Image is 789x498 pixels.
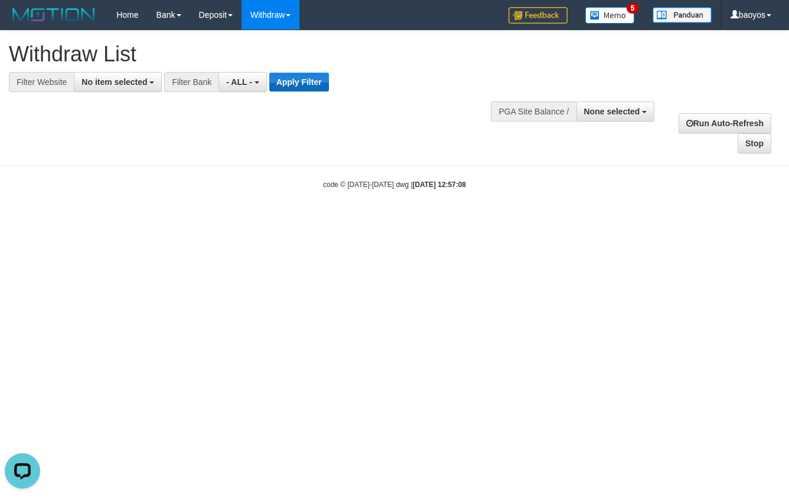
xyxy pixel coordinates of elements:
small: code © [DATE]-[DATE] dwg | [323,181,466,189]
button: Apply Filter [269,73,329,91]
div: Filter Bank [164,72,219,92]
span: No item selected [81,77,147,87]
div: Filter Website [9,72,74,92]
span: - ALL - [226,77,252,87]
a: Stop [738,133,771,153]
img: Feedback.jpg [508,7,568,24]
a: Run Auto-Refresh [679,113,771,133]
button: No item selected [74,72,162,92]
span: None selected [584,107,640,116]
h1: Withdraw List [9,42,514,66]
button: None selected [576,101,655,122]
button: - ALL - [219,72,266,92]
img: Button%20Memo.svg [585,7,635,24]
strong: [DATE] 12:57:08 [413,181,466,189]
img: MOTION_logo.png [9,6,99,24]
img: panduan.png [653,7,712,23]
button: Open LiveChat chat widget [5,5,40,40]
span: 5 [627,3,639,14]
div: PGA Site Balance / [491,101,576,122]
